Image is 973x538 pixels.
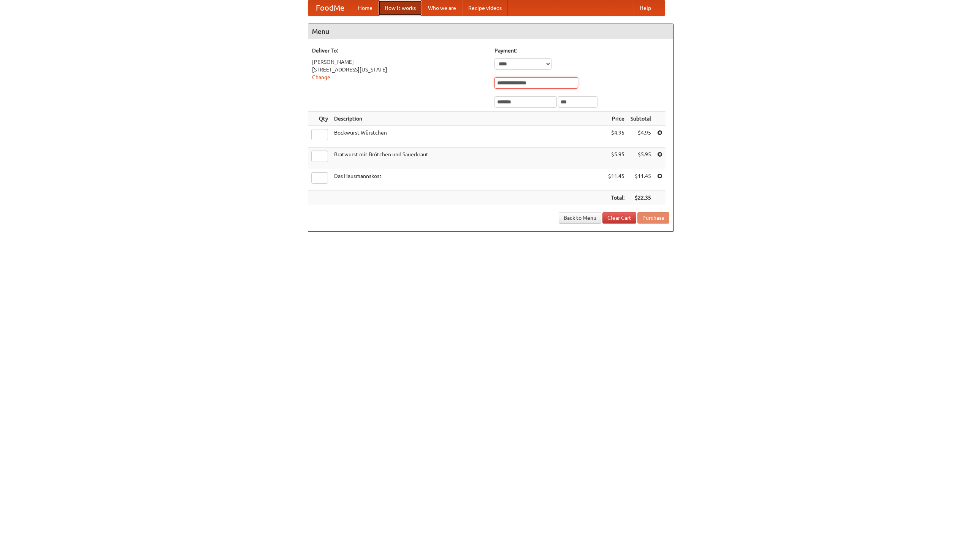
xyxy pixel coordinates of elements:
[605,148,628,169] td: $5.95
[308,0,352,16] a: FoodMe
[605,112,628,126] th: Price
[605,126,628,148] td: $4.95
[352,0,379,16] a: Home
[312,58,487,66] div: [PERSON_NAME]
[331,148,605,169] td: Bratwurst mit Brötchen und Sauerkraut
[308,24,673,39] h4: Menu
[559,212,601,224] a: Back to Menu
[628,112,654,126] th: Subtotal
[308,112,331,126] th: Qty
[312,66,487,73] div: [STREET_ADDRESS][US_STATE]
[312,47,487,54] h5: Deliver To:
[462,0,508,16] a: Recipe videos
[634,0,657,16] a: Help
[312,74,330,80] a: Change
[637,212,669,224] button: Purchase
[628,148,654,169] td: $5.95
[602,212,636,224] a: Clear Cart
[422,0,462,16] a: Who we are
[331,126,605,148] td: Bockwurst Würstchen
[494,47,669,54] h5: Payment:
[605,169,628,191] td: $11.45
[331,112,605,126] th: Description
[628,126,654,148] td: $4.95
[628,191,654,205] th: $22.35
[331,169,605,191] td: Das Hausmannskost
[628,169,654,191] td: $11.45
[379,0,422,16] a: How it works
[605,191,628,205] th: Total:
